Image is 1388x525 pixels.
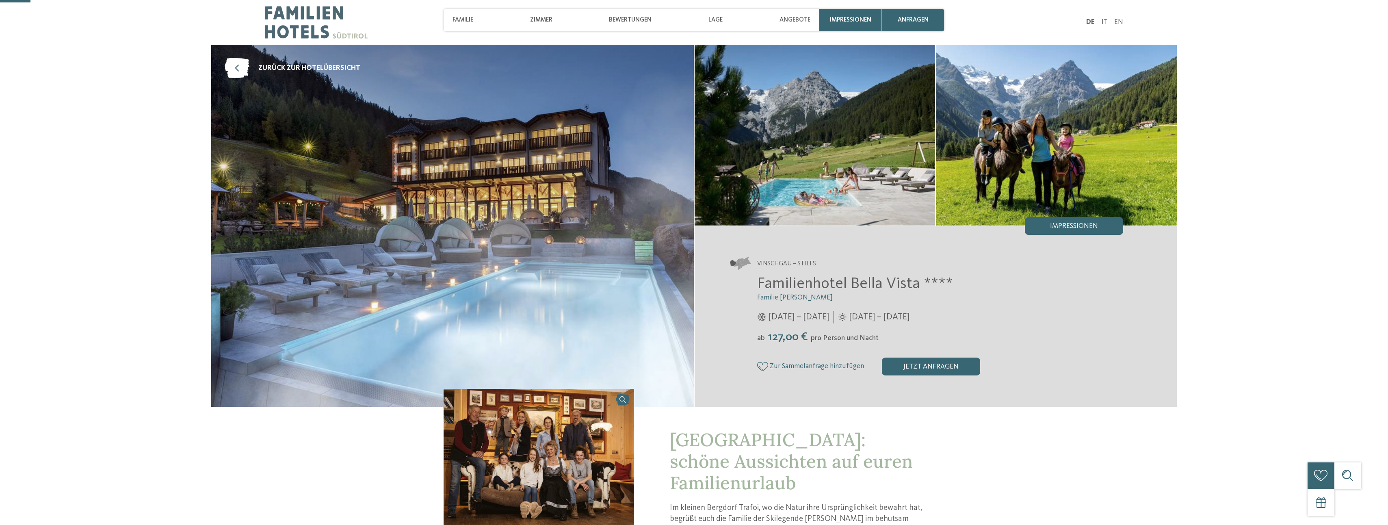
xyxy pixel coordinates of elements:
[258,63,360,74] span: zurück zur Hotelübersicht
[757,294,833,301] span: Familie [PERSON_NAME]
[670,428,913,494] span: [GEOGRAPHIC_DATA]: schöne Aussichten auf euren Familienurlaub
[1086,19,1095,26] a: DE
[1050,223,1098,230] span: Impressionen
[936,45,1177,226] img: Das Familienhotel im Vinschgau mitten im Nationalpark
[769,311,829,323] span: [DATE] – [DATE]
[211,45,694,407] img: Das Familienhotel im Vinschgau mitten im Nationalpark
[811,335,879,342] span: pro Person und Nacht
[1102,19,1108,26] a: IT
[695,45,935,226] img: Das Familienhotel im Vinschgau mitten im Nationalpark
[838,313,847,321] i: Öffnungszeiten im Sommer
[757,276,953,292] span: Familienhotel Bella Vista ****
[849,311,909,323] span: [DATE] – [DATE]
[770,362,864,370] span: Zur Sammelanfrage hinzufügen
[757,335,765,342] span: ab
[1114,19,1123,26] a: EN
[757,313,767,321] i: Öffnungszeiten im Winter
[882,358,980,375] div: jetzt anfragen
[225,58,360,78] a: zurück zur Hotelübersicht
[766,331,810,343] span: 127,00 €
[757,260,816,269] span: Vinschgau – Stilfs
